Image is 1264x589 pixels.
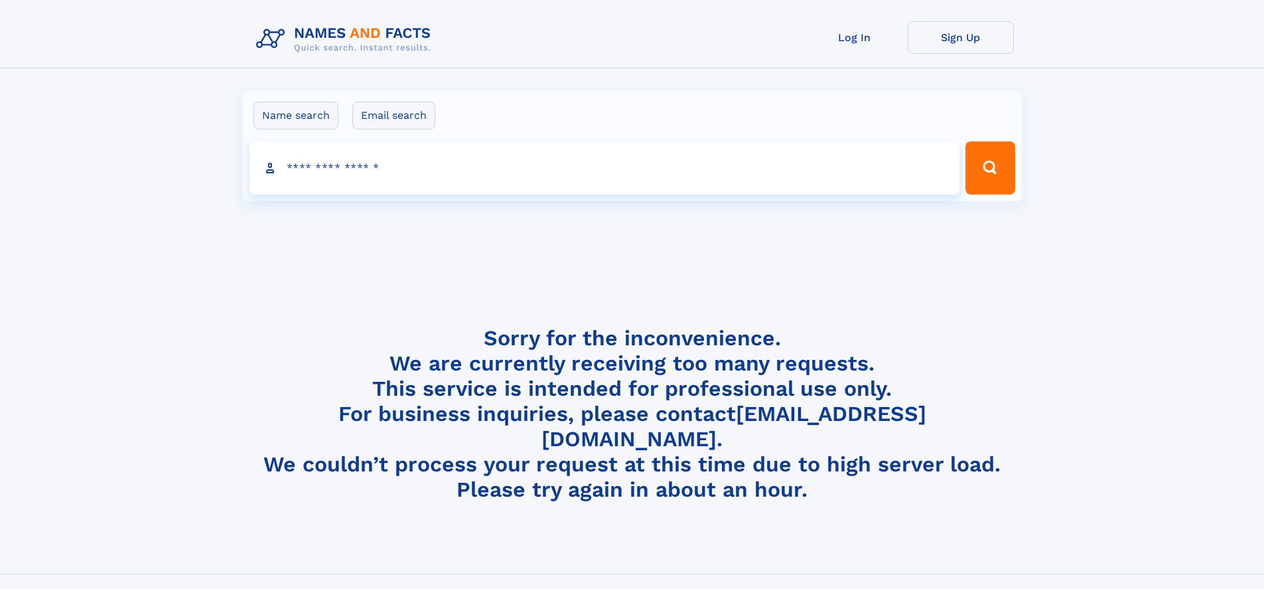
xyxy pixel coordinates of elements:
[965,141,1015,195] button: Search Button
[908,21,1014,54] a: Sign Up
[251,21,442,57] img: Logo Names and Facts
[251,325,1014,503] h4: Sorry for the inconvenience. We are currently receiving too many requests. This service is intend...
[352,102,435,129] label: Email search
[253,102,338,129] label: Name search
[802,21,908,54] a: Log In
[541,401,926,452] a: [EMAIL_ADDRESS][DOMAIN_NAME]
[249,141,960,195] input: search input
